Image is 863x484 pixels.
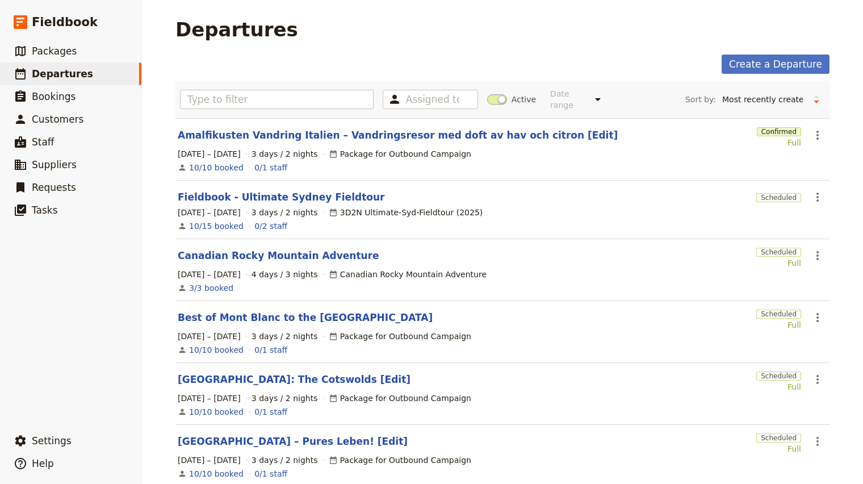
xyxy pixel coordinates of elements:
[808,246,827,265] button: Actions
[189,468,244,479] a: View the bookings for this departure
[808,91,825,108] button: Change sort direction
[175,18,298,41] h1: Departures
[32,114,83,125] span: Customers
[756,319,801,331] div: Full
[722,55,830,74] a: Create a Departure
[178,331,241,342] span: [DATE] – [DATE]
[254,406,287,418] a: 0/1 staff
[178,435,408,448] a: [GEOGRAPHIC_DATA] – Pures Leben! [Edit]
[32,435,72,447] span: Settings
[756,193,801,202] span: Scheduled
[685,94,716,105] span: Sort by:
[178,207,241,218] span: [DATE] – [DATE]
[189,344,244,356] a: View the bookings for this departure
[32,205,58,216] span: Tasks
[756,248,801,257] span: Scheduled
[178,249,379,262] a: Canadian Rocky Mountain Adventure
[254,162,287,173] a: 0/1 staff
[32,68,93,80] span: Departures
[329,393,471,404] div: Package for Outbound Campaign
[189,282,233,294] a: View the bookings for this departure
[512,94,536,105] span: Active
[32,14,98,31] span: Fieldbook
[756,443,801,454] div: Full
[808,432,827,451] button: Actions
[329,207,483,218] div: 3D2N Ultimate-Syd-Fieldtour (2025)
[178,128,618,142] a: Amalfikusten Vandring Italien – Vandringsresor med doft av hav och citron [Edit]
[254,468,287,479] a: 0/1 staff
[252,269,318,280] span: 4 days / 3 nights
[406,93,459,106] input: Assigned to
[32,458,54,469] span: Help
[756,372,801,381] span: Scheduled
[32,182,76,193] span: Requests
[178,393,241,404] span: [DATE] – [DATE]
[757,127,801,136] span: Confirmed
[178,373,410,386] a: [GEOGRAPHIC_DATA]: The Cotswolds [Edit]
[32,91,76,102] span: Bookings
[756,433,801,443] span: Scheduled
[756,257,801,269] div: Full
[252,148,318,160] span: 3 days / 2 nights
[254,220,287,232] a: 0/2 staff
[189,220,244,232] a: View the bookings for this departure
[32,136,55,148] span: Staff
[808,126,827,145] button: Actions
[178,190,384,204] a: Fieldbook - Ultimate Sydney Fieldtour
[32,159,77,170] span: Suppliers
[252,331,318,342] span: 3 days / 2 nights
[178,454,241,466] span: [DATE] – [DATE]
[329,269,487,280] div: Canadian Rocky Mountain Adventure
[254,344,287,356] a: 0/1 staff
[189,406,244,418] a: View the bookings for this departure
[808,187,827,207] button: Actions
[32,45,77,57] span: Packages
[178,269,241,280] span: [DATE] – [DATE]
[252,454,318,466] span: 3 days / 2 nights
[756,381,801,393] div: Full
[252,393,318,404] span: 3 days / 2 nights
[189,162,244,173] a: View the bookings for this departure
[329,331,471,342] div: Package for Outbound Campaign
[329,454,471,466] div: Package for Outbound Campaign
[808,308,827,327] button: Actions
[178,148,241,160] span: [DATE] – [DATE]
[178,311,433,324] a: Best of Mont Blanc to the [GEOGRAPHIC_DATA]
[808,370,827,389] button: Actions
[717,91,808,108] select: Sort by:
[252,207,318,218] span: 3 days / 2 nights
[757,137,801,148] div: Full
[180,90,374,109] input: Type to filter
[329,148,471,160] div: Package for Outbound Campaign
[756,310,801,319] span: Scheduled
